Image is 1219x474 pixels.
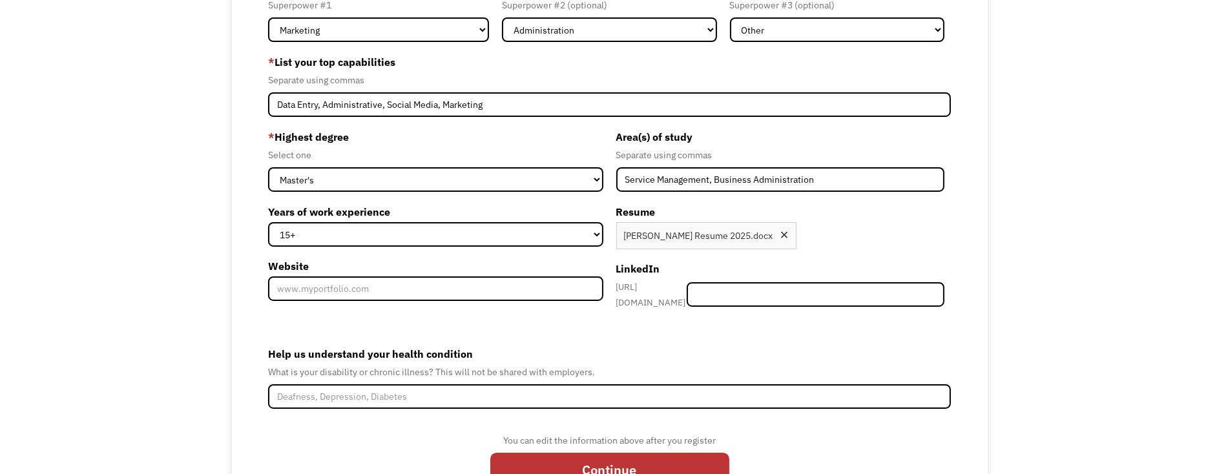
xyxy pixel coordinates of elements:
[490,433,729,448] div: You can edit the information above after you register
[616,167,944,192] input: Anthropology, Education
[268,147,603,163] div: Select one
[268,201,603,222] label: Years of work experience
[616,201,944,222] label: Resume
[268,72,951,88] div: Separate using commas
[616,147,944,163] div: Separate using commas
[268,256,603,276] label: Website
[268,364,951,380] div: What is your disability or chronic illness? This will not be shared with employers.
[268,344,951,364] label: Help us understand your health condition
[616,127,944,147] label: Area(s) of study
[616,279,687,310] div: [URL][DOMAIN_NAME]
[268,384,951,409] input: Deafness, Depression, Diabetes
[268,276,603,301] input: www.myportfolio.com
[268,52,951,72] label: List your top capabilities
[268,92,951,117] input: Videography, photography, accounting
[616,258,944,279] label: LinkedIn
[780,230,790,243] div: Remove file
[624,228,773,243] div: [PERSON_NAME] Resume 2025.docx
[268,127,603,147] label: Highest degree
